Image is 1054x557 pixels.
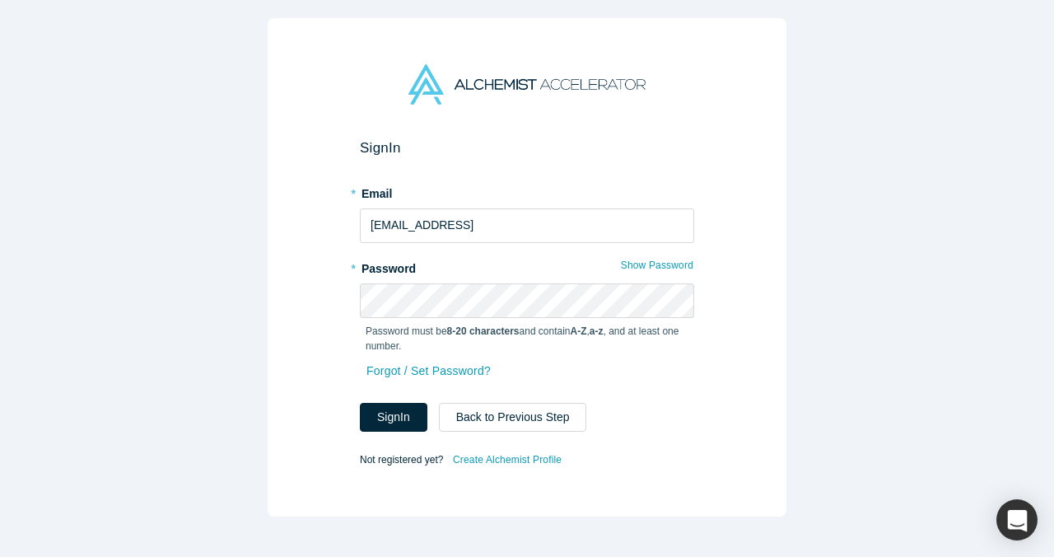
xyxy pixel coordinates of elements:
[360,255,694,278] label: Password
[571,325,587,337] strong: A-Z
[360,180,694,203] label: Email
[452,449,562,470] a: Create Alchemist Profile
[447,325,520,337] strong: 8-20 characters
[439,403,587,432] button: Back to Previous Step
[620,255,694,276] button: Show Password
[408,64,646,105] img: Alchemist Accelerator Logo
[590,325,604,337] strong: a-z
[360,453,443,465] span: Not registered yet?
[360,139,694,157] h2: Sign In
[360,403,427,432] button: SignIn
[366,324,688,353] p: Password must be and contain , , and at least one number.
[366,357,492,386] a: Forgot / Set Password?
